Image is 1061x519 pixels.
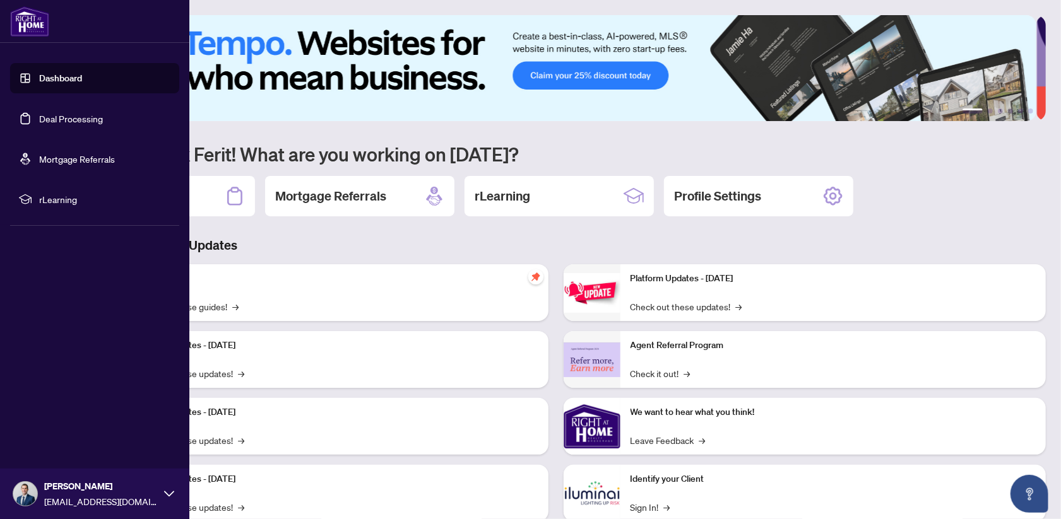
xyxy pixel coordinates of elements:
p: Platform Updates - [DATE] [133,339,538,353]
button: 6 [1028,108,1033,114]
p: Platform Updates - [DATE] [631,272,1036,286]
img: Slide 0 [66,15,1036,121]
h1: Welcome back Ferit! What are you working on [DATE]? [66,142,1046,166]
span: → [238,500,244,514]
button: 2 [988,108,993,114]
button: 1 [963,108,983,114]
img: Agent Referral Program [564,342,620,377]
h3: Brokerage & Industry Updates [66,236,1046,254]
h2: Profile Settings [674,187,761,205]
a: Deal Processing [39,113,103,124]
img: We want to hear what you think! [564,398,620,455]
span: pushpin [528,269,543,284]
a: Check out these updates!→ [631,300,742,313]
span: → [664,500,670,514]
a: Dashboard [39,73,82,84]
p: Platform Updates - [DATE] [133,472,538,486]
p: Self-Help [133,272,538,286]
button: 3 [998,108,1003,114]
span: → [238,433,244,447]
button: Open asap [1011,475,1048,513]
img: Platform Updates - June 23, 2025 [564,273,620,313]
img: Profile Icon [13,482,37,506]
span: → [736,300,742,313]
button: 5 [1018,108,1023,114]
span: [PERSON_NAME] [44,479,158,493]
span: → [699,433,706,447]
span: → [238,366,244,380]
a: Leave Feedback→ [631,433,706,447]
a: Mortgage Referrals [39,153,115,165]
h2: Mortgage Referrals [275,187,386,205]
p: Identify your Client [631,472,1036,486]
img: logo [10,6,49,37]
span: rLearning [39,192,170,206]
a: Check it out!→ [631,366,691,380]
span: [EMAIL_ADDRESS][DOMAIN_NAME] [44,494,158,508]
a: Sign In!→ [631,500,670,514]
h2: rLearning [475,187,530,205]
p: We want to hear what you think! [631,405,1036,419]
span: → [232,300,239,313]
button: 4 [1008,108,1013,114]
span: → [684,366,691,380]
p: Platform Updates - [DATE] [133,405,538,419]
p: Agent Referral Program [631,339,1036,353]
